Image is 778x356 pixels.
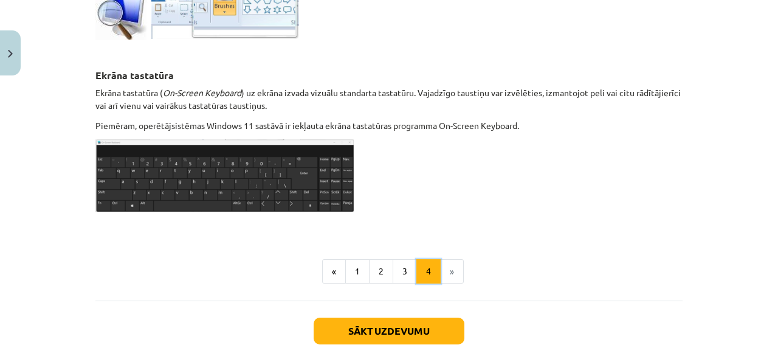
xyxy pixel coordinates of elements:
button: 4 [416,259,441,284]
em: On-Screen Keyboard [163,87,241,98]
button: 3 [393,259,417,284]
nav: Page navigation example [95,259,683,284]
p: Piemēram, operētājsistēmas Windows 11 sastāvā ir iekļauta ekrāna tastatūras programma On-Screen K... [95,119,683,132]
button: 1 [345,259,370,284]
img: icon-close-lesson-0947bae3869378f0d4975bcd49f059093ad1ed9edebbc8119c70593378902aed.svg [8,50,13,58]
p: Ekrāna tastatūra ( ) uz ekrāna izvada vizuālu standarta tastatūru. Vajadzīgo taustiņu var izvēlēt... [95,86,683,112]
strong: Ekrāna tastatūra [95,69,174,82]
button: « [322,259,346,284]
button: Sākt uzdevumu [314,318,464,344]
button: 2 [369,259,393,284]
